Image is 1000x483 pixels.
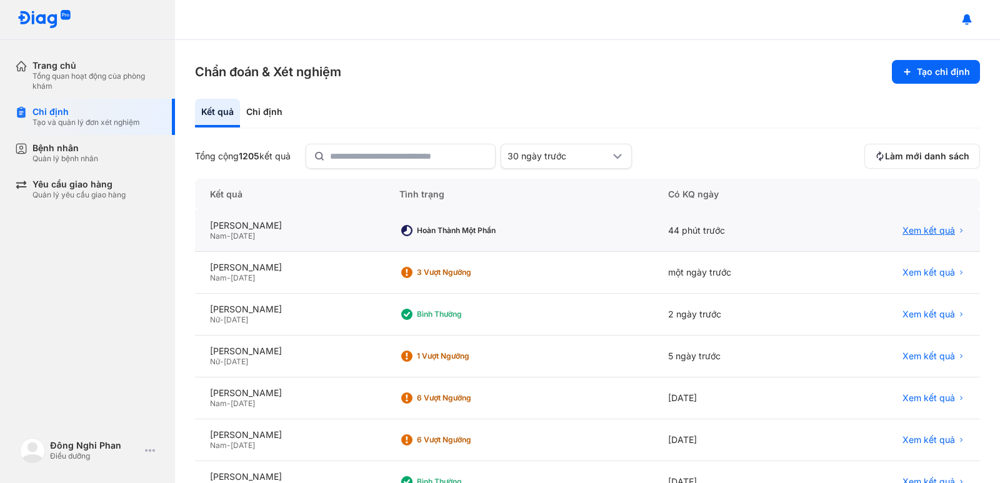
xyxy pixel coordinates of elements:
[417,435,517,445] div: 6 Vượt ngưỡng
[210,471,369,482] div: [PERSON_NAME]
[17,10,71,29] img: logo
[32,117,140,127] div: Tạo và quản lý đơn xét nghiệm
[227,231,231,241] span: -
[902,434,955,446] span: Xem kết quả
[210,231,227,241] span: Nam
[210,357,220,366] span: Nữ
[210,220,369,231] div: [PERSON_NAME]
[32,190,126,200] div: Quản lý yêu cầu giao hàng
[231,273,255,282] span: [DATE]
[32,71,160,91] div: Tổng quan hoạt động của phòng khám
[653,419,817,461] div: [DATE]
[653,210,817,252] div: 44 phút trước
[195,179,384,210] div: Kết quả
[653,179,817,210] div: Có KQ ngày
[50,451,140,461] div: Điều dưỡng
[902,309,955,320] span: Xem kết quả
[32,142,98,154] div: Bệnh nhân
[231,231,255,241] span: [DATE]
[653,294,817,336] div: 2 ngày trước
[231,399,255,408] span: [DATE]
[227,399,231,408] span: -
[892,60,980,84] button: Tạo chỉ định
[902,351,955,362] span: Xem kết quả
[653,252,817,294] div: một ngày trước
[210,429,369,441] div: [PERSON_NAME]
[417,309,517,319] div: Bình thường
[507,151,610,162] div: 30 ngày trước
[32,106,140,117] div: Chỉ định
[417,393,517,403] div: 6 Vượt ngưỡng
[239,151,259,161] span: 1205
[231,441,255,450] span: [DATE]
[227,441,231,450] span: -
[210,387,369,399] div: [PERSON_NAME]
[864,144,980,169] button: Làm mới danh sách
[417,226,517,236] div: Hoàn thành một phần
[653,377,817,419] div: [DATE]
[32,179,126,190] div: Yêu cầu giao hàng
[417,351,517,361] div: 1 Vượt ngưỡng
[32,154,98,164] div: Quản lý bệnh nhân
[902,392,955,404] span: Xem kết quả
[210,273,227,282] span: Nam
[210,399,227,408] span: Nam
[20,438,45,463] img: logo
[885,151,969,162] span: Làm mới danh sách
[902,267,955,278] span: Xem kết quả
[224,357,248,366] span: [DATE]
[32,60,160,71] div: Trang chủ
[417,267,517,277] div: 3 Vượt ngưỡng
[50,440,140,451] div: Đông Nghi Phan
[195,99,240,127] div: Kết quả
[210,262,369,273] div: [PERSON_NAME]
[220,357,224,366] span: -
[210,304,369,315] div: [PERSON_NAME]
[240,99,289,127] div: Chỉ định
[220,315,224,324] span: -
[227,273,231,282] span: -
[210,346,369,357] div: [PERSON_NAME]
[902,225,955,236] span: Xem kết quả
[224,315,248,324] span: [DATE]
[210,441,227,450] span: Nam
[384,179,653,210] div: Tình trạng
[653,336,817,377] div: 5 ngày trước
[195,63,341,81] h3: Chẩn đoán & Xét nghiệm
[195,151,291,162] div: Tổng cộng kết quả
[210,315,220,324] span: Nữ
